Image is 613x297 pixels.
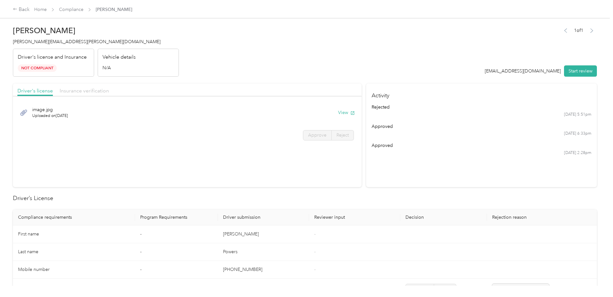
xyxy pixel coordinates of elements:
[18,231,39,237] span: First name
[564,131,591,137] time: [DATE] 6:33pm
[13,261,135,279] td: Mobile number
[400,209,487,225] th: Decision
[314,267,316,272] span: -
[17,88,53,94] span: Driver's license
[564,65,597,77] button: Start review
[13,26,179,35] h2: [PERSON_NAME]
[32,113,68,119] span: Uploaded on [DATE]
[135,209,218,225] th: Program Requirements
[13,39,161,44] span: [PERSON_NAME][EMAIL_ADDRESS][PERSON_NAME][DOMAIN_NAME]
[13,225,135,243] td: First name
[18,267,50,272] span: Mobile number
[18,64,57,72] span: Not Compliant
[13,243,135,261] td: Last name
[564,150,591,156] time: [DATE] 2:28pm
[485,68,561,74] div: [EMAIL_ADDRESS][DOMAIN_NAME]
[564,112,591,118] time: [DATE] 5:51pm
[336,132,349,138] span: Reject
[372,104,591,110] div: rejected
[32,106,68,113] span: image.jpg
[59,7,83,12] a: Compliance
[372,123,591,130] div: approved
[13,6,30,14] div: Back
[102,64,111,71] span: N/A
[372,142,591,149] div: approved
[60,88,109,94] span: Insurance verification
[96,6,132,13] span: [PERSON_NAME]
[308,132,326,138] span: Approve
[218,261,309,279] td: [PHONE_NUMBER]
[309,209,400,225] th: Reviewer input
[135,225,218,243] td: -
[218,243,309,261] td: Powers
[18,249,38,254] span: Last name
[34,7,47,12] a: Home
[577,261,613,297] iframe: Everlance-gr Chat Button Frame
[366,83,597,104] h4: Activity
[13,194,597,203] h2: Driver’s License
[338,109,355,116] button: View
[102,53,136,61] p: Vehicle details
[487,209,597,225] th: Rejection reason
[218,225,309,243] td: [PERSON_NAME]
[574,27,583,34] span: 1 of 1
[314,231,316,237] span: -
[13,209,135,225] th: Compliance requirements
[135,243,218,261] td: -
[314,249,316,254] span: -
[18,53,87,61] p: Driver's license and Insurance
[135,261,218,279] td: -
[218,209,309,225] th: Driver submission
